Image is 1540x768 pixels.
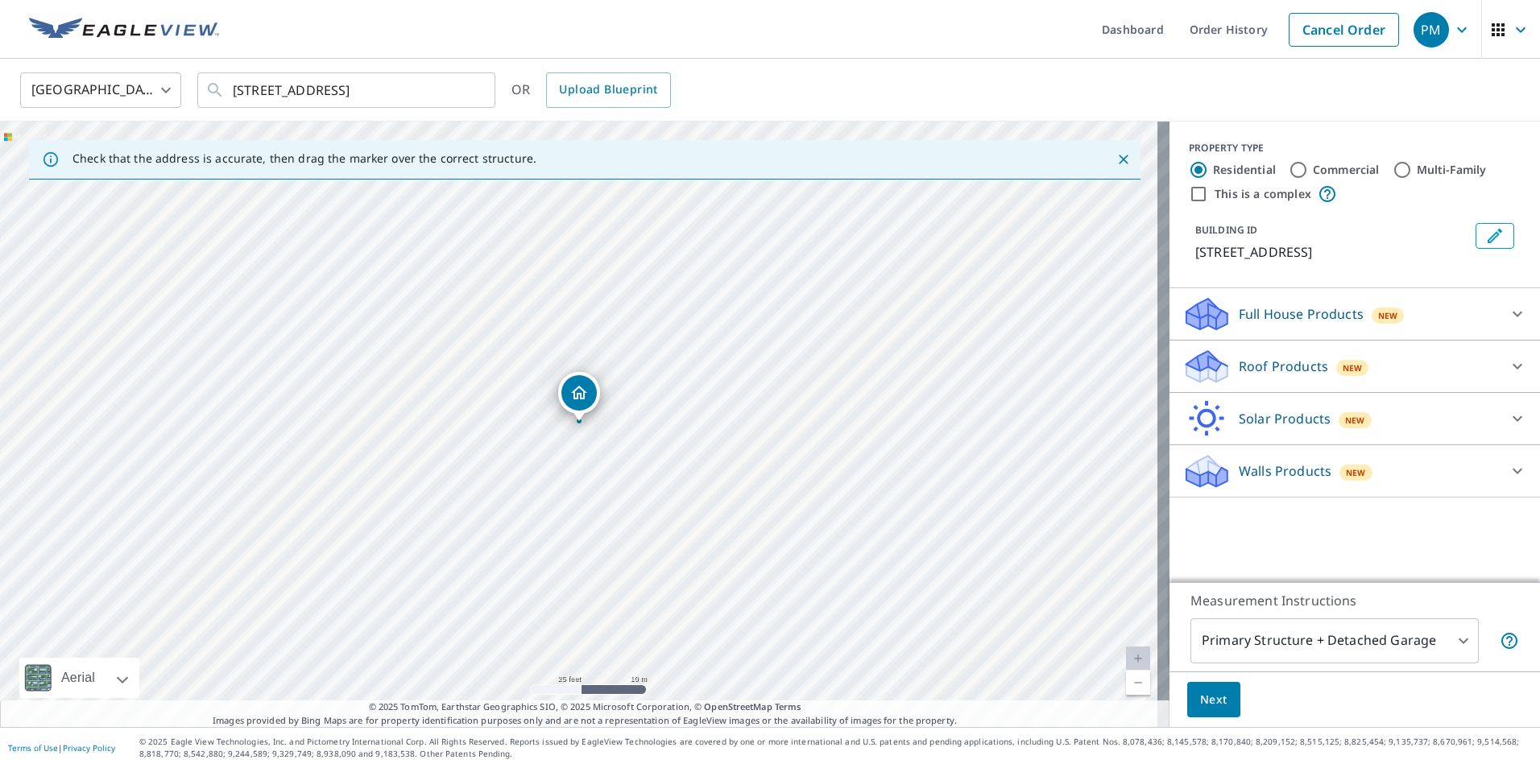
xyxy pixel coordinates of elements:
span: New [1378,309,1398,322]
span: New [1345,414,1365,427]
input: Search by address or latitude-longitude [233,68,462,113]
div: PM [1414,12,1449,47]
img: EV Logo [29,18,219,42]
div: Solar ProductsNew [1182,399,1527,438]
button: Next [1187,682,1240,718]
p: Walls Products [1239,461,1331,481]
p: Solar Products [1239,409,1331,428]
div: Primary Structure + Detached Garage [1190,618,1479,663]
span: New [1343,361,1363,374]
p: | [8,743,115,753]
div: PROPERTY TYPE [1189,141,1521,155]
a: Terms [775,700,801,712]
div: Aerial [19,658,139,698]
span: New [1346,466,1366,479]
p: Check that the address is accurate, then drag the marker over the correct structure. [72,151,536,166]
div: Walls ProductsNew [1182,452,1527,490]
p: [STREET_ADDRESS] [1195,242,1469,262]
label: Multi-Family [1417,162,1487,178]
span: Upload Blueprint [559,80,657,100]
a: Upload Blueprint [546,72,670,108]
div: Full House ProductsNew [1182,295,1527,333]
p: Roof Products [1239,357,1328,376]
div: [GEOGRAPHIC_DATA] [20,68,181,113]
p: BUILDING ID [1195,223,1257,237]
p: © 2025 Eagle View Technologies, Inc. and Pictometry International Corp. All Rights Reserved. Repo... [139,736,1532,760]
p: Measurement Instructions [1190,591,1519,610]
label: Commercial [1313,162,1380,178]
p: Full House Products [1239,304,1364,324]
div: Dropped pin, building 1, Residential property, 602 34th Ave S North Myrtle Beach, SC 29582 [558,372,600,422]
a: Current Level 20, Zoom Out [1126,671,1150,695]
a: OpenStreetMap [704,700,772,712]
a: Privacy Policy [63,742,115,754]
button: Edit building 1 [1476,223,1514,249]
a: Terms of Use [8,742,58,754]
span: Your report will include the primary structure and a detached garage if one exists. [1500,631,1519,650]
button: Close [1113,149,1134,170]
label: This is a complex [1215,186,1311,202]
span: © 2025 TomTom, Earthstar Geographics SIO, © 2025 Microsoft Corporation, © [369,700,801,714]
label: Residential [1213,162,1276,178]
a: Current Level 20, Zoom In Disabled [1126,646,1150,671]
span: Next [1200,690,1227,710]
div: Aerial [56,658,100,698]
div: OR [511,72,671,108]
a: Cancel Order [1289,13,1399,47]
div: Roof ProductsNew [1182,347,1527,386]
